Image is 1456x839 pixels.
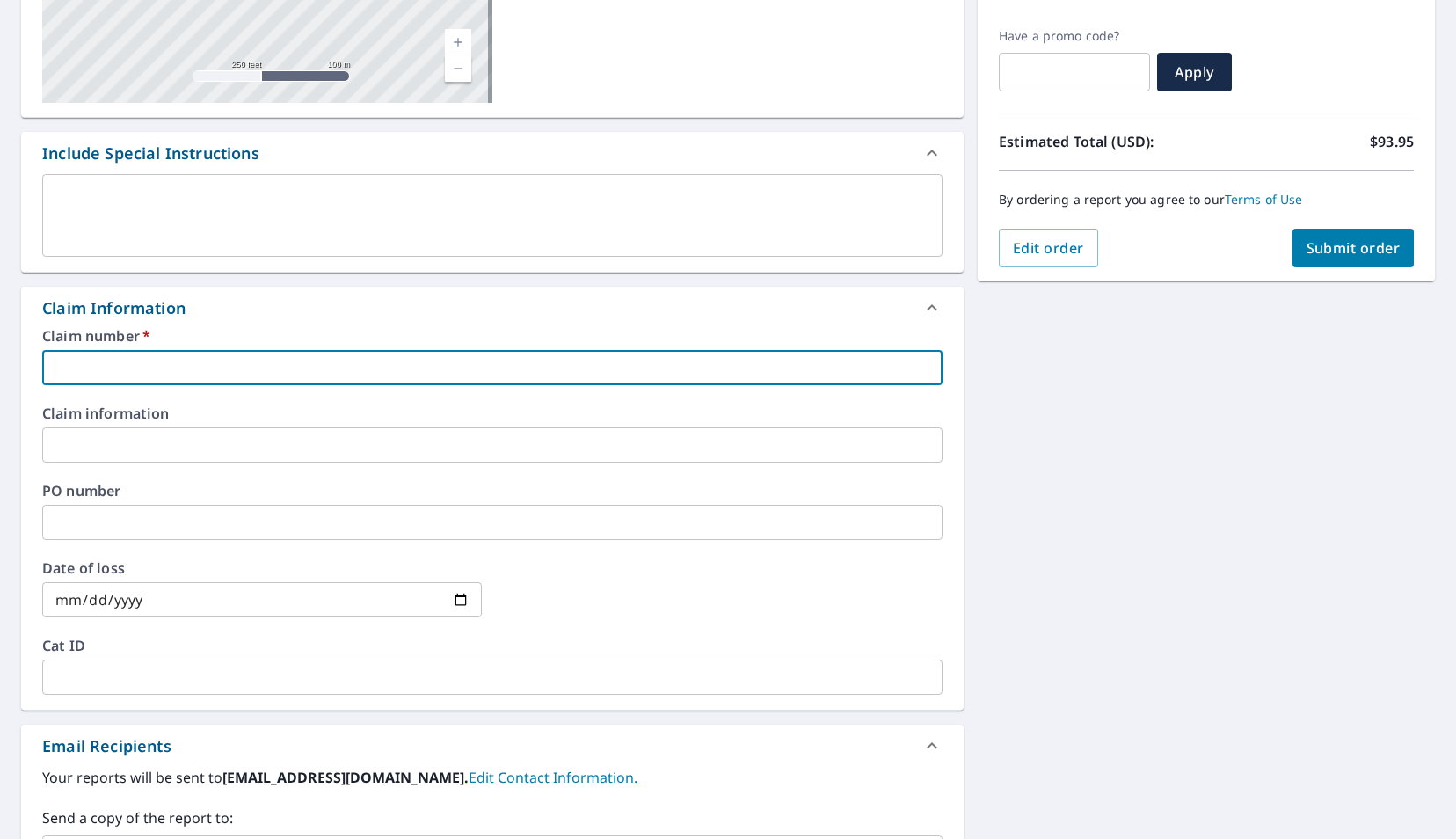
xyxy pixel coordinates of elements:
[999,192,1414,208] p: By ordering a report you agree to our
[1292,229,1415,267] button: Submit order
[445,29,471,55] a: Current Level 17, Zoom In
[21,287,964,329] div: Claim Information
[1307,238,1401,258] span: Submit order
[42,638,943,653] label: Cat ID
[42,734,171,758] div: Email Recipients
[1225,191,1303,208] a: Terms of Use
[42,406,943,420] label: Claim information
[21,132,964,174] div: Include Special Instructions
[42,142,259,165] div: Include Special Instructions
[999,28,1150,44] label: Have a promo code?
[445,55,471,82] a: Current Level 17, Zoom Out
[222,768,469,787] b: [EMAIL_ADDRESS][DOMAIN_NAME].
[42,807,943,828] label: Send a copy of the report to:
[1013,238,1084,258] span: Edit order
[1157,53,1232,91] button: Apply
[21,725,964,767] div: Email Recipients
[42,767,943,788] label: Your reports will be sent to
[999,131,1206,152] p: Estimated Total (USD):
[42,561,482,575] label: Date of loss
[1370,131,1414,152] p: $93.95
[42,484,943,498] label: PO number
[469,768,637,787] a: EditContactInfo
[42,296,186,320] div: Claim Information
[1171,62,1218,82] span: Apply
[999,229,1098,267] button: Edit order
[42,329,943,343] label: Claim number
